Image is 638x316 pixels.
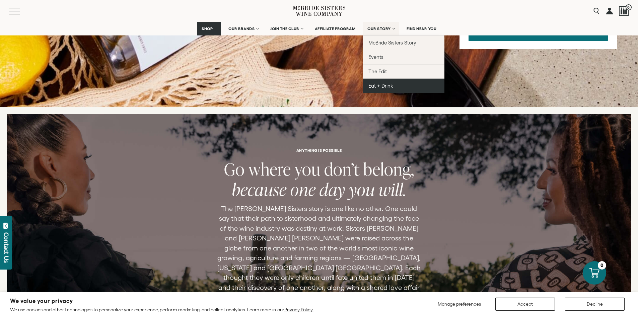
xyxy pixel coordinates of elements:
[224,157,245,181] span: Go
[3,232,10,263] div: Contact Us
[363,22,399,35] a: OUR STORY
[368,54,383,60] span: Events
[228,26,255,31] span: OUR BRANDS
[249,157,291,181] span: where
[363,64,444,79] a: The Edit
[224,22,263,35] a: OUR BRANDS
[363,50,444,64] a: Events
[438,301,481,307] span: Manage preferences
[197,22,221,35] a: SHOP
[10,298,313,304] h2: We value your privacy
[368,83,393,89] span: Eat + Drink
[315,26,356,31] span: AFFILIATE PROGRAM
[402,22,441,35] a: FIND NEAR YOU
[296,148,342,152] h6: ANYTHING IS POSSIBLE
[363,35,444,50] a: McBride Sisters Story
[565,298,625,311] button: Decline
[270,26,299,31] span: JOIN THE CLUB
[310,22,360,35] a: AFFILIATE PROGRAM
[495,298,555,311] button: Accept
[217,204,422,313] p: The [PERSON_NAME] Sisters story is one like no other. One could say that their path to sisterhood...
[349,178,375,201] span: you
[367,26,391,31] span: OUR STORY
[9,8,33,14] button: Mobile Menu Trigger
[320,178,345,201] span: day
[295,157,321,181] span: you
[202,26,213,31] span: SHOP
[434,298,485,311] button: Manage preferences
[363,79,444,93] a: Eat + Drink
[363,157,414,181] span: belong,
[368,69,387,74] span: The Edit
[290,178,316,201] span: one
[407,26,437,31] span: FIND NEAR YOU
[232,178,287,201] span: because
[324,157,360,181] span: don’t
[379,178,406,201] span: will.
[266,22,307,35] a: JOIN THE CLUB
[368,40,416,45] span: McBride Sisters Story
[284,307,313,312] a: Privacy Policy.
[598,261,606,270] div: 0
[10,307,313,313] p: We use cookies and other technologies to personalize your experience, perform marketing, and coll...
[626,4,632,10] span: 0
